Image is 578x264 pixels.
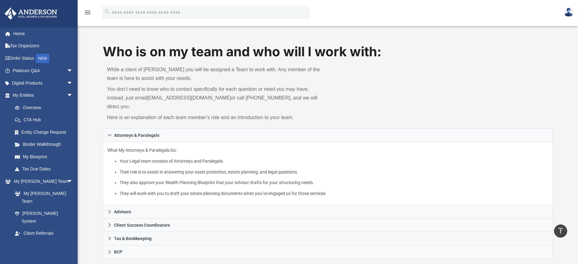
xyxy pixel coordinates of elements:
[103,142,553,205] div: Attorneys & Paralegals
[107,85,324,111] p: You don’t need to know who to contact specifically for each question or need you may have; instea...
[103,245,553,259] a: BCP
[67,175,79,188] span: arrow_drop_down
[107,65,324,83] p: While a client of [PERSON_NAME] you will be assigned a Team to work with. Any member of the team ...
[67,65,79,77] span: arrow_drop_down
[114,223,170,227] span: Client Success Coordinators
[114,133,159,137] span: Attorneys & Paralegals
[84,12,91,16] a: menu
[9,101,82,114] a: Overview
[107,146,548,197] p: What My Attorneys & Paralegals Do:
[3,7,59,20] img: Anderson Advisors Platinum Portal
[4,77,82,89] a: Digital Productsarrow_drop_down
[120,190,548,197] li: They will work with you to draft your estate planning documents when you’ve engaged us for those ...
[120,168,548,176] li: Their role is to assist in answering your asset protection, estate planning, and legal questions.
[9,207,79,227] a: [PERSON_NAME] System
[9,114,82,126] a: CTA Hub
[9,188,76,207] a: My [PERSON_NAME] Team
[67,77,79,90] span: arrow_drop_down
[103,219,553,232] a: Client Success Coordinators
[147,95,231,100] a: [EMAIL_ADDRESS][DOMAIN_NAME]
[9,138,82,151] a: Binder Walkthrough
[120,157,548,165] li: Your Legal team consists of Attorneys and Paralegals.
[4,239,79,252] a: My Documentsarrow_drop_down
[67,239,79,252] span: arrow_drop_down
[4,89,82,102] a: My Entitiesarrow_drop_down
[9,151,79,163] a: My Blueprint
[4,27,82,40] a: Home
[4,40,82,52] a: Tax Organizers
[84,9,91,16] i: menu
[67,89,79,102] span: arrow_drop_down
[114,236,152,241] span: Tax & Bookkeeping
[4,52,82,65] a: Order StatusNEW
[4,175,79,188] a: My [PERSON_NAME] Teamarrow_drop_down
[9,126,82,138] a: Entity Change Request
[103,232,553,245] a: Tax & Bookkeeping
[107,113,324,122] p: Here is an explanation of each team member’s role and an introduction to your team.
[557,227,564,234] i: vertical_align_top
[103,205,553,219] a: Advisors
[9,163,82,175] a: Tax Due Dates
[114,250,122,254] span: BCP
[4,65,82,77] a: Platinum Q&Aarrow_drop_down
[114,210,131,214] span: Advisors
[103,128,553,142] a: Attorneys & Paralegals
[103,43,553,61] h1: Who is on my team and who will I work with:
[9,227,79,240] a: Client Referrals
[564,8,573,17] img: User Pic
[554,225,567,238] a: vertical_align_top
[120,179,548,187] li: They also approve your Wealth Planning Blueprint that your Advisor drafts for your structuring ne...
[36,54,49,63] div: NEW
[104,8,111,15] i: search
